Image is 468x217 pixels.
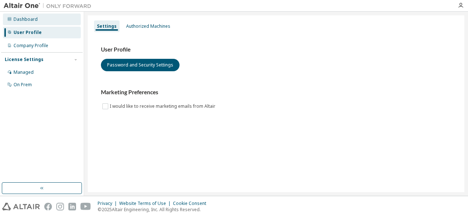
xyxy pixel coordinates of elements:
div: Website Terms of Use [119,201,173,206]
div: Authorized Machines [126,23,170,29]
label: I would like to receive marketing emails from Altair [110,102,217,111]
div: Company Profile [14,43,48,49]
div: Settings [97,23,117,29]
h3: Marketing Preferences [101,89,451,96]
div: License Settings [5,57,44,62]
p: © 2025 Altair Engineering, Inc. All Rights Reserved. [98,206,211,213]
div: User Profile [14,30,42,35]
div: Cookie Consent [173,201,211,206]
div: Dashboard [14,16,38,22]
button: Password and Security Settings [101,59,180,71]
img: Altair One [4,2,95,9]
div: On Prem [14,82,32,88]
img: altair_logo.svg [2,203,40,210]
h3: User Profile [101,46,451,53]
div: Privacy [98,201,119,206]
img: youtube.svg [80,203,91,210]
img: facebook.svg [44,203,52,210]
div: Managed [14,69,34,75]
img: linkedin.svg [68,203,76,210]
img: instagram.svg [56,203,64,210]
